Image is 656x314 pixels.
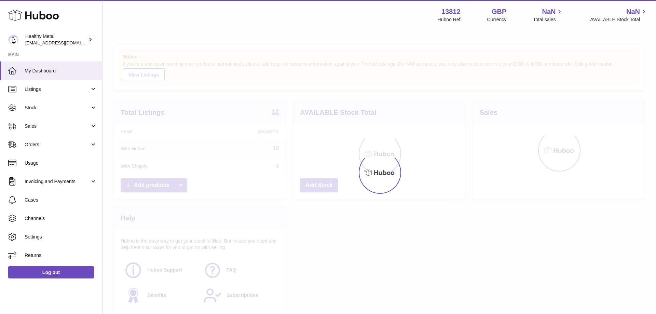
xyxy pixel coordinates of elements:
span: Total sales [533,16,563,23]
span: Usage [25,160,97,166]
span: Cases [25,197,97,203]
span: AVAILABLE Stock Total [590,16,648,23]
span: NaN [626,7,640,16]
a: NaN Total sales [533,7,563,23]
a: Log out [8,266,94,278]
span: Orders [25,141,90,148]
span: Invoicing and Payments [25,178,90,185]
a: NaN AVAILABLE Stock Total [590,7,648,23]
div: Huboo Ref [438,16,461,23]
img: internalAdmin-13812@internal.huboo.com [8,35,18,45]
span: Channels [25,215,97,222]
div: Currency [487,16,507,23]
span: [EMAIL_ADDRESS][DOMAIN_NAME] [25,40,100,45]
span: NaN [542,7,556,16]
span: Settings [25,234,97,240]
div: Healthy Metal [25,33,87,46]
span: Returns [25,252,97,259]
strong: GBP [492,7,506,16]
span: My Dashboard [25,68,97,74]
span: Listings [25,86,90,93]
strong: 13812 [441,7,461,16]
span: Stock [25,105,90,111]
span: Sales [25,123,90,129]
